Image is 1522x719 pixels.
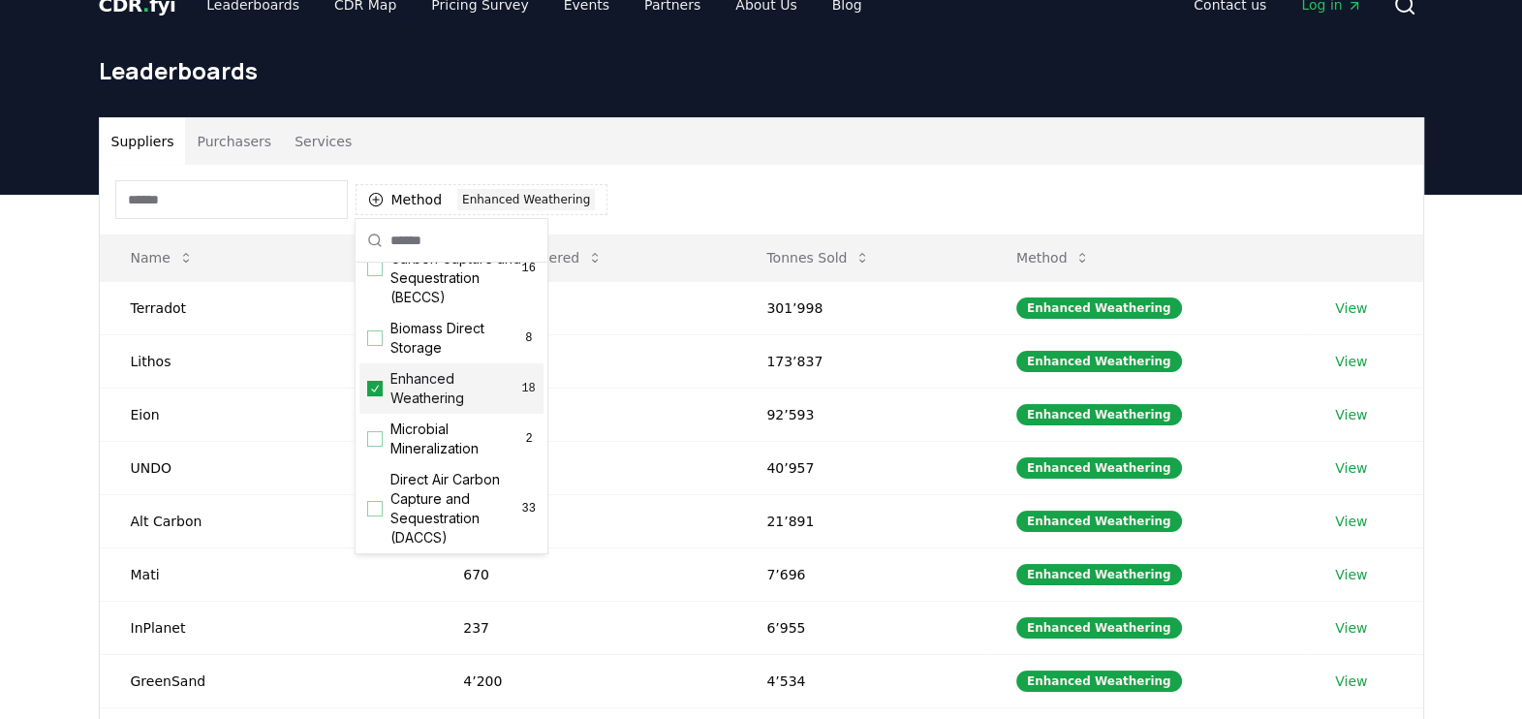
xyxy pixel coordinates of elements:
[390,369,521,408] span: Enhanced Weathering
[100,654,433,707] td: GreenSand
[735,334,985,388] td: 173’837
[432,547,735,601] td: 670
[735,281,985,334] td: 301’998
[735,547,985,601] td: 7’696
[522,431,536,447] span: 2
[1335,512,1367,531] a: View
[100,118,186,165] button: Suppliers
[115,238,209,277] button: Name
[390,420,522,458] span: Microbial Mineralization
[390,470,522,547] span: Direct Air Carbon Capture and Sequestration (DACCS)
[457,189,595,210] div: Enhanced Weathering
[1016,671,1182,692] div: Enhanced Weathering
[1335,618,1367,638] a: View
[432,601,735,654] td: 237
[432,388,735,441] td: 894
[432,654,735,707] td: 4’200
[1335,352,1367,371] a: View
[1016,404,1182,425] div: Enhanced Weathering
[185,118,283,165] button: Purchasers
[100,547,433,601] td: Mati
[432,441,735,494] td: 4’174
[1016,617,1182,639] div: Enhanced Weathering
[521,381,536,396] span: 18
[1335,458,1367,478] a: View
[100,441,433,494] td: UNDO
[1335,565,1367,584] a: View
[735,388,985,441] td: 92’593
[1016,564,1182,585] div: Enhanced Weathering
[1335,298,1367,318] a: View
[521,261,535,276] span: 16
[100,494,433,547] td: Alt Carbon
[735,654,985,707] td: 4’534
[390,319,522,358] span: Biomass Direct Storage
[1016,457,1182,479] div: Enhanced Weathering
[432,494,735,547] td: 0
[99,55,1424,86] h1: Leaderboards
[100,601,433,654] td: InPlanet
[1001,238,1106,277] button: Method
[100,334,433,388] td: Lithos
[432,334,735,388] td: 29
[1016,351,1182,372] div: Enhanced Weathering
[356,184,608,215] button: MethodEnhanced Weathering
[751,238,885,277] button: Tonnes Sold
[735,601,985,654] td: 6’955
[522,330,536,346] span: 8
[735,494,985,547] td: 21’891
[283,118,363,165] button: Services
[735,441,985,494] td: 40’957
[1335,672,1367,691] a: View
[521,501,535,516] span: 33
[100,388,433,441] td: Eion
[1016,511,1182,532] div: Enhanced Weathering
[432,281,735,334] td: 0
[100,281,433,334] td: Terradot
[390,230,522,307] span: Bioenergy with Carbon Capture and Sequestration (BECCS)
[1016,297,1182,319] div: Enhanced Weathering
[1335,405,1367,424] a: View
